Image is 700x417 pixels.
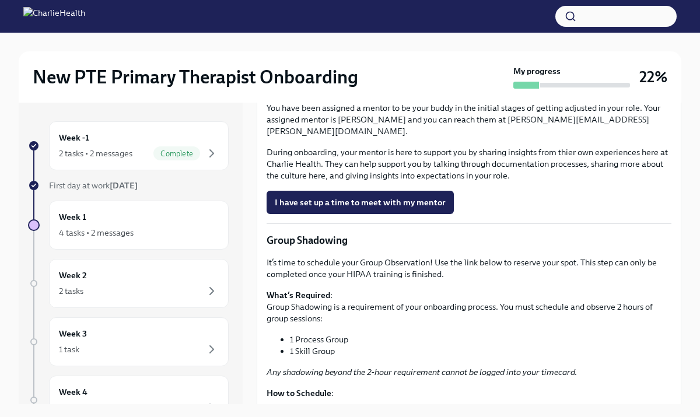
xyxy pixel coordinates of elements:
[59,227,134,239] div: 4 tasks • 2 messages
[59,269,87,282] h6: Week 2
[267,388,331,398] strong: How to Schedule
[59,211,86,223] h6: Week 1
[59,344,79,355] div: 1 task
[639,66,667,87] h3: 22%
[267,257,671,280] p: It’s time to schedule your Group Observation! Use the link below to reserve your spot. This step ...
[23,7,85,26] img: CharlieHealth
[267,387,671,399] p: :
[59,131,89,144] h6: Week -1
[267,191,454,214] button: I have set up a time to meet with my mentor
[267,289,671,324] p: : Group Shadowing is a requirement of your onboarding process. You must schedule and observe 2 ho...
[33,65,358,89] h2: New PTE Primary Therapist Onboarding
[28,259,229,308] a: Week 22 tasks
[49,180,138,191] span: First day at work
[28,121,229,170] a: Week -12 tasks • 2 messagesComplete
[275,197,446,208] span: I have set up a time to meet with my mentor
[59,386,87,398] h6: Week 4
[59,285,83,297] div: 2 tasks
[28,317,229,366] a: Week 31 task
[59,327,87,340] h6: Week 3
[28,201,229,250] a: Week 14 tasks • 2 messages
[59,148,132,159] div: 2 tasks • 2 messages
[513,65,561,77] strong: My progress
[153,149,200,158] span: Complete
[267,146,671,181] p: During onboarding, your mentor is here to support you by sharing insights from thier own experien...
[110,180,138,191] strong: [DATE]
[28,180,229,191] a: First day at work[DATE]
[267,290,330,300] strong: What’s Required
[290,334,671,345] li: 1 Process Group
[267,102,671,137] p: You have been assigned a mentor to be your buddy in the initial stages of getting adjusted in you...
[290,345,671,357] li: 1 Skill Group
[267,367,577,377] em: Any shadowing beyond the 2-hour requirement cannot be logged into your timecard.
[267,233,671,247] p: Group Shadowing
[59,402,79,414] div: 1 task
